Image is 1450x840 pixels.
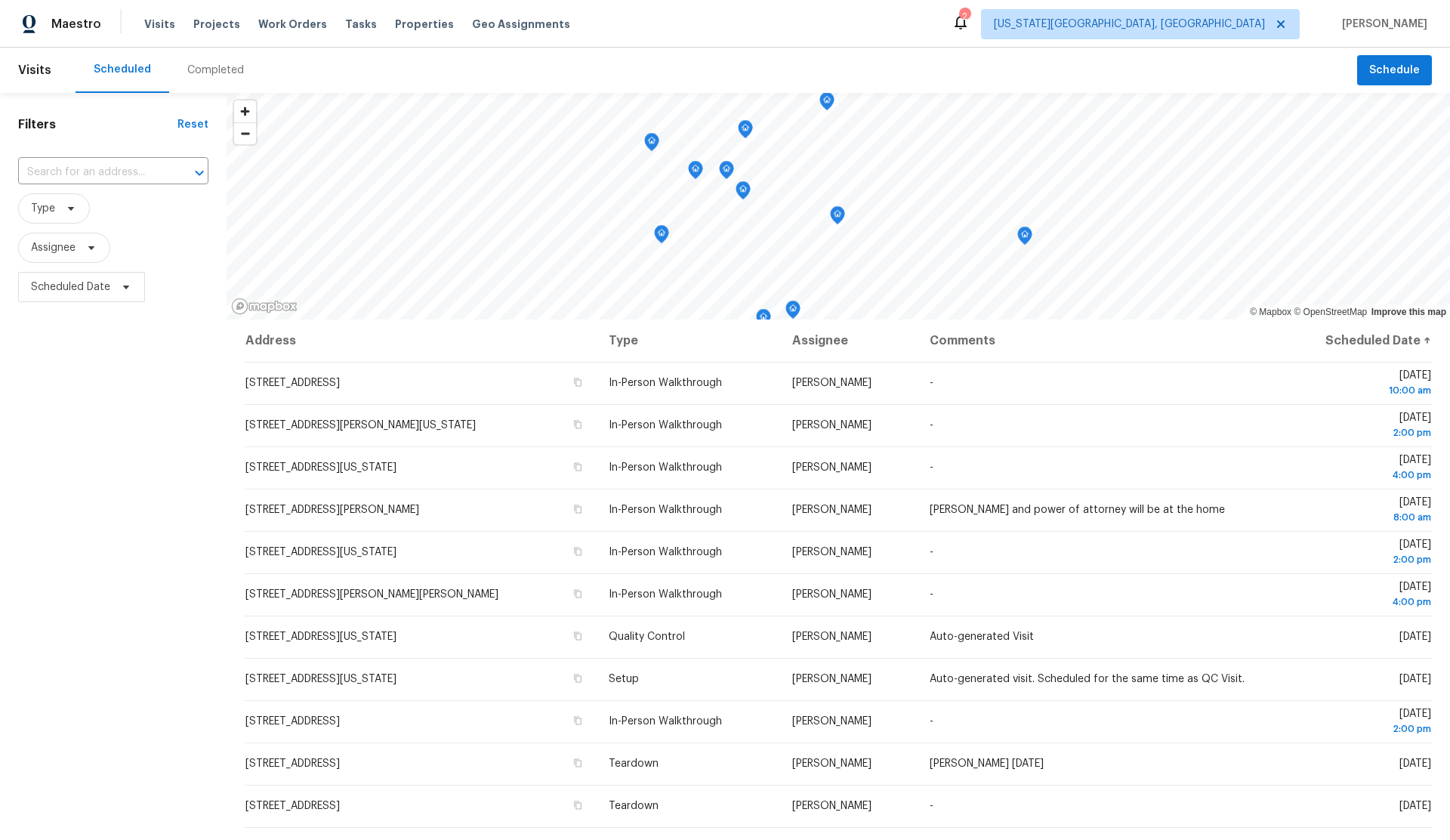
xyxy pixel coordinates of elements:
button: Copy Address [571,587,585,601]
span: [DATE] [1399,758,1431,769]
span: - [930,462,933,473]
span: Work Orders [258,17,327,32]
span: Zoom in [234,100,256,122]
span: [DATE] [1286,709,1431,737]
span: In-Person Walkthrough [609,462,722,473]
a: Improve this map [1371,307,1446,317]
span: [DATE] [1286,539,1431,567]
span: [STREET_ADDRESS][US_STATE] [245,462,396,473]
div: Map marker [654,225,669,249]
span: [PERSON_NAME] [792,758,872,769]
span: In-Person Walkthrough [609,505,722,515]
span: [DATE] [1286,497,1431,525]
span: - [930,716,933,727]
span: [STREET_ADDRESS][US_STATE] [245,547,396,557]
span: - [930,378,933,388]
button: Copy Address [571,545,585,558]
span: [PERSON_NAME] [792,674,872,684]
span: - [930,547,933,557]
button: Copy Address [571,714,585,727]
span: [PERSON_NAME] [1336,17,1427,32]
span: [PERSON_NAME] [792,632,872,642]
span: Quality Control [609,632,685,642]
div: 2:00 pm [1286,721,1431,737]
span: [PERSON_NAME] [792,462,872,473]
span: [PERSON_NAME] and power of attorney will be at the home [930,505,1225,515]
span: Type [31,201,55,216]
span: - [930,589,933,600]
span: In-Person Walkthrough [609,716,722,727]
span: [STREET_ADDRESS][US_STATE] [245,674,396,684]
span: [DATE] [1286,412,1431,440]
span: In-Person Walkthrough [609,378,722,388]
th: Address [245,320,597,362]
span: Auto-generated visit. Scheduled for the same time as QC Visit. [930,674,1245,684]
span: [DATE] [1399,674,1431,684]
span: [DATE] [1286,455,1431,483]
span: [PERSON_NAME] [792,420,872,431]
span: Schedule [1369,61,1420,80]
a: OpenStreetMap [1294,307,1367,317]
a: Mapbox homepage [231,298,298,315]
div: Completed [187,63,244,78]
span: Visits [18,54,51,87]
span: [STREET_ADDRESS] [245,801,340,811]
span: [STREET_ADDRESS][PERSON_NAME][PERSON_NAME] [245,589,498,600]
th: Type [597,320,779,362]
span: [DATE] [1399,801,1431,811]
button: Schedule [1357,55,1432,86]
span: [STREET_ADDRESS] [245,758,340,769]
div: Reset [177,117,208,132]
a: Mapbox [1250,307,1291,317]
span: [PERSON_NAME] [792,505,872,515]
div: Map marker [830,206,845,230]
span: Tasks [345,19,377,29]
div: 4:00 pm [1286,594,1431,610]
span: Projects [193,17,240,32]
span: Properties [395,17,454,32]
span: In-Person Walkthrough [609,420,722,431]
button: Zoom out [234,122,256,144]
span: Teardown [609,758,659,769]
span: [STREET_ADDRESS][PERSON_NAME][US_STATE] [245,420,476,431]
button: Copy Address [571,672,585,685]
button: Copy Address [571,798,585,812]
canvas: Map [227,93,1450,320]
div: 4:00 pm [1286,468,1431,483]
span: [DATE] [1399,632,1431,642]
span: Teardown [609,801,659,811]
span: Assignee [31,240,76,255]
th: Scheduled Date ↑ [1274,320,1432,362]
input: Search for an address... [18,161,166,184]
span: [US_STATE][GEOGRAPHIC_DATA], [GEOGRAPHIC_DATA] [994,17,1265,32]
span: [STREET_ADDRESS] [245,378,340,388]
div: 10:00 am [1286,383,1431,398]
div: 2 [959,9,970,24]
div: 2:00 pm [1286,552,1431,567]
div: Map marker [738,120,753,144]
div: Map marker [736,181,751,205]
div: 8:00 am [1286,510,1431,525]
span: - [930,801,933,811]
div: Scheduled [94,62,151,77]
h1: Filters [18,117,177,132]
th: Assignee [780,320,918,362]
span: [DATE] [1286,582,1431,610]
div: Map marker [644,133,659,156]
span: - [930,420,933,431]
span: [PERSON_NAME] [792,716,872,727]
button: Copy Address [571,629,585,643]
span: [PERSON_NAME] [792,801,872,811]
span: [STREET_ADDRESS] [245,716,340,727]
th: Comments [918,320,1274,362]
span: In-Person Walkthrough [609,589,722,600]
button: Copy Address [571,375,585,389]
span: [PERSON_NAME] [792,378,872,388]
span: In-Person Walkthrough [609,547,722,557]
div: Map marker [719,161,734,184]
span: Geo Assignments [472,17,570,32]
span: [DATE] [1286,370,1431,398]
button: Copy Address [571,756,585,770]
div: 2:00 pm [1286,425,1431,440]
